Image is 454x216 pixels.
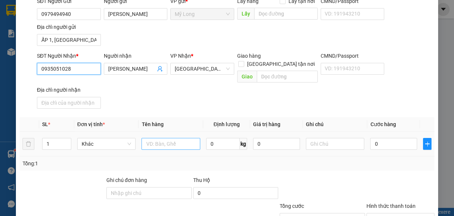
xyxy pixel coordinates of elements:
span: SL [42,121,48,127]
div: Địa chỉ người gửi [37,23,101,31]
div: 0339300097 [88,32,147,42]
span: Khác [82,138,132,149]
input: Ghi Chú [306,138,365,150]
label: Hình thức thanh toán [366,203,416,209]
div: Mỹ Long [6,6,83,15]
label: Ghi chú đơn hàng [106,177,147,183]
div: ẤP 4, [GEOGRAPHIC_DATA], [GEOGRAPHIC_DATA] [6,34,83,61]
span: kg [240,138,247,150]
div: Địa chỉ người nhận [37,86,101,94]
span: Mỹ Long [175,9,230,20]
div: SĐT Người Nhận [37,52,101,60]
div: [PERSON_NAME] [88,23,147,32]
input: VD: Bàn, Ghế [141,138,200,150]
div: [PERSON_NAME] [6,15,83,24]
input: Dọc đường [257,71,318,82]
span: plus [423,141,431,147]
span: VP Nhận [170,53,191,59]
span: Tổng cước [280,203,304,209]
span: Giao [237,71,257,82]
div: CMND/Passport [321,52,385,60]
div: [PERSON_NAME] [88,6,147,23]
input: Dọc đường [254,8,318,20]
span: Nhận: [88,6,106,14]
span: [GEOGRAPHIC_DATA] tận nơi [244,60,318,68]
span: Giao hàng [237,53,261,59]
span: Lấy [237,8,254,20]
input: Ghi chú đơn hàng [106,187,192,199]
span: Sài Gòn [175,63,230,74]
span: Gửi: [6,7,18,15]
span: Thu Hộ [193,177,210,183]
button: delete [23,138,34,150]
th: Ghi chú [303,117,368,132]
input: Địa chỉ của người nhận [37,97,101,109]
button: plus [423,138,431,150]
span: Tên hàng [141,121,163,127]
span: Giá trị hàng [253,121,280,127]
span: user-add [157,66,163,72]
span: Đơn vị tính [77,121,105,127]
input: 0 [253,138,300,150]
span: Định lượng [214,121,240,127]
div: 0358018823 [6,24,83,34]
div: Tổng: 1 [23,159,176,168]
span: Cước hàng [370,121,396,127]
input: Địa chỉ của người gửi [37,34,101,46]
div: Người nhận [104,52,168,60]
